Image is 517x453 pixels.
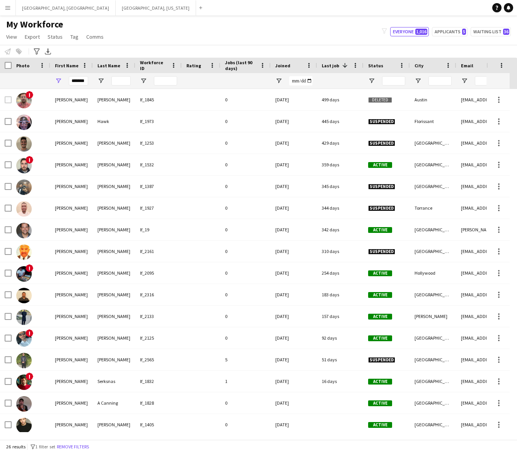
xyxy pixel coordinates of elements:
[50,262,93,284] div: [PERSON_NAME]
[220,327,271,349] div: 0
[3,32,20,42] a: View
[382,76,405,85] input: Status Filter Input
[271,154,317,175] div: [DATE]
[154,76,177,85] input: Workforce ID Filter Input
[186,63,201,68] span: Rating
[140,77,147,84] button: Open Filter Menu
[271,284,317,305] div: [DATE]
[271,262,317,284] div: [DATE]
[410,176,456,197] div: [GEOGRAPHIC_DATA]
[410,197,456,219] div: Torrance
[16,418,32,433] img: Michael Baydoun
[135,327,182,349] div: lf_2125
[44,32,66,42] a: Status
[50,219,93,240] div: [PERSON_NAME]
[220,284,271,305] div: 0
[16,201,32,217] img: Michael DeLeon
[93,132,135,154] div: [PERSON_NAME]
[271,219,317,240] div: [DATE]
[55,63,78,68] span: First Name
[368,77,375,84] button: Open Filter Menu
[368,400,392,406] span: Active
[16,288,32,303] img: Michael Khalemsky
[368,227,392,233] span: Active
[97,63,120,68] span: Last Name
[271,89,317,110] div: [DATE]
[16,63,29,68] span: Photo
[368,379,392,385] span: Active
[317,284,363,305] div: 183 days
[368,270,392,276] span: Active
[317,219,363,240] div: 342 days
[50,371,93,392] div: [PERSON_NAME]
[5,96,12,103] input: Row Selection is disabled for this row (unchecked)
[410,111,456,132] div: Florissant
[271,327,317,349] div: [DATE]
[271,306,317,327] div: [DATE]
[16,374,32,390] img: Michael Serksnas
[220,219,271,240] div: 0
[26,91,33,99] span: !
[16,331,32,347] img: Michael Villegas
[93,111,135,132] div: Hawk
[410,414,456,435] div: [GEOGRAPHIC_DATA]
[135,414,182,435] div: lf_1405
[93,414,135,435] div: [PERSON_NAME]
[271,392,317,414] div: [DATE]
[503,29,509,35] span: 36
[225,60,257,71] span: Jobs (last 90 days)
[220,241,271,262] div: 0
[271,111,317,132] div: [DATE]
[220,111,271,132] div: 0
[368,292,392,298] span: Active
[135,176,182,197] div: lf_1387
[16,266,32,282] img: Michael Kelly
[135,349,182,370] div: lf_2565
[135,197,182,219] div: lf_1927
[220,154,271,175] div: 0
[220,414,271,435] div: 0
[83,32,107,42] a: Comms
[50,327,93,349] div: [PERSON_NAME]
[50,111,93,132] div: [PERSON_NAME]
[410,306,456,327] div: [PERSON_NAME]
[471,27,511,36] button: Waiting list36
[271,414,317,435] div: [DATE]
[135,132,182,154] div: lf_1253
[50,306,93,327] div: [PERSON_NAME]
[50,197,93,219] div: [PERSON_NAME]
[35,444,55,450] span: 1 filter set
[97,77,104,84] button: Open Filter Menu
[16,158,32,173] img: Michael Drumm
[368,249,395,255] span: Suspended
[93,197,135,219] div: [PERSON_NAME]
[220,371,271,392] div: 1
[317,132,363,154] div: 429 days
[322,63,339,68] span: Last job
[275,77,282,84] button: Open Filter Menu
[317,176,363,197] div: 345 days
[317,241,363,262] div: 310 days
[271,371,317,392] div: [DATE]
[135,306,182,327] div: lf_2133
[50,392,93,414] div: [PERSON_NAME]
[93,371,135,392] div: Serksnas
[410,371,456,392] div: [GEOGRAPHIC_DATA]
[93,284,135,305] div: [PERSON_NAME]
[26,373,33,380] span: !
[271,349,317,370] div: [DATE]
[368,422,392,428] span: Active
[50,154,93,175] div: [PERSON_NAME]
[410,132,456,154] div: [GEOGRAPHIC_DATA]
[25,33,40,40] span: Export
[220,306,271,327] div: 0
[16,93,32,108] img: Michael Roberson
[55,443,90,451] button: Remove filters
[410,219,456,240] div: [GEOGRAPHIC_DATA]
[410,284,456,305] div: [GEOGRAPHIC_DATA]
[140,60,168,71] span: Workforce ID
[135,111,182,132] div: lf_1973
[220,349,271,370] div: 5
[6,33,17,40] span: View
[32,47,41,56] app-action-btn: Advanced filters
